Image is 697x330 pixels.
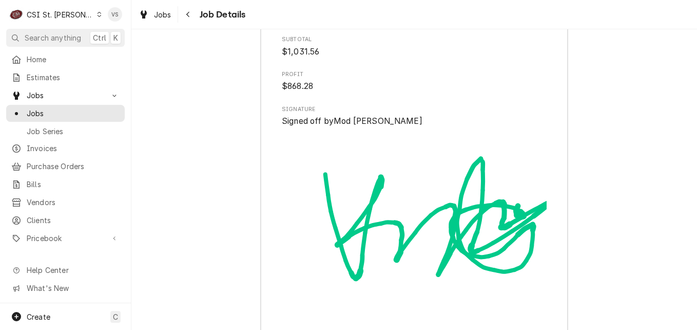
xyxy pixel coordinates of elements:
a: Purchase Orders [6,158,125,175]
span: Estimates [27,72,120,83]
span: K [113,32,118,43]
span: Ctrl [93,32,106,43]
span: $868.28 [282,81,313,91]
a: Go to What's New [6,280,125,297]
span: Home [27,54,120,65]
button: Search anythingCtrlK [6,29,125,47]
span: Signature [282,105,547,114]
a: Job Series [6,123,125,140]
div: Vicky Stuesse's Avatar [108,7,122,22]
span: Clients [27,215,120,226]
a: Jobs [6,105,125,122]
a: Invoices [6,140,125,157]
span: Subtotal [282,35,547,44]
div: Profit [282,70,547,93]
span: Subtotal [282,46,547,58]
span: Search anything [25,32,81,43]
span: Help Center [27,265,119,276]
div: CSI St. Louis's Avatar [9,7,24,22]
span: Vendors [27,197,120,208]
span: Job Details [197,8,246,22]
a: Estimates [6,69,125,86]
span: C [113,311,118,322]
span: $1,031.56 [282,47,319,57]
span: Bills [27,179,120,190]
div: Subtotal [282,35,547,58]
div: CSI St. [PERSON_NAME] [27,9,93,20]
a: Go to Help Center [6,262,125,279]
span: Jobs [27,90,104,101]
a: Clients [6,212,125,229]
span: Jobs [154,9,171,20]
span: Signed Off By [282,115,547,127]
span: Invoices [27,143,120,154]
span: Pricebook [27,233,104,244]
a: Bills [6,176,125,193]
a: Go to Pricebook [6,230,125,247]
span: Profit [282,80,547,93]
a: Go to Jobs [6,87,125,104]
span: Job Series [27,126,120,137]
span: Profit [282,70,547,79]
button: Navigate back [180,6,197,23]
div: VS [108,7,122,22]
a: Jobs [134,6,176,23]
a: Vendors [6,194,125,211]
span: Jobs [27,108,120,119]
span: Create [27,313,50,321]
span: Purchase Orders [27,161,120,172]
a: Home [6,51,125,68]
span: What's New [27,283,119,294]
div: C [9,7,24,22]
